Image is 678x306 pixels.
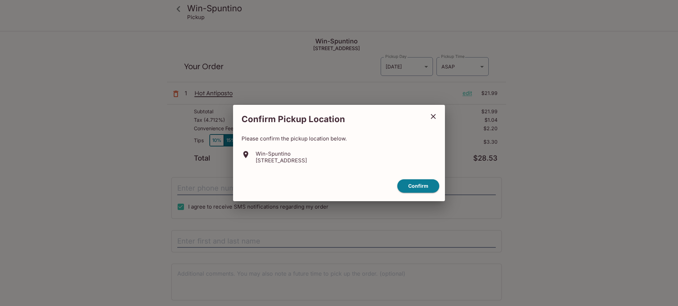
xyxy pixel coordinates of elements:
p: Win-Spuntino [256,150,307,157]
p: [STREET_ADDRESS] [256,157,307,164]
h2: Confirm Pickup Location [233,110,424,128]
button: confirm [397,179,439,193]
button: close [424,108,442,125]
p: Please confirm the pickup location below. [242,135,436,142]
